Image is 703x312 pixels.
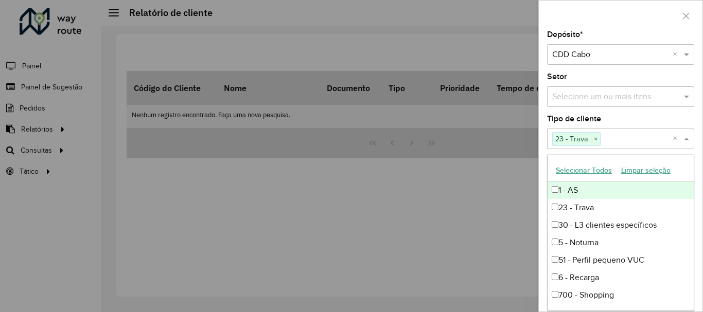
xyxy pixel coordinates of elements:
label: Setor [547,70,567,83]
ng-dropdown-panel: Options list [547,154,694,311]
span: 23 - Trava [553,133,591,145]
span: Clear all [673,133,681,145]
span: × [591,133,600,145]
div: 51 - Perfil pequeno VUC [548,251,694,269]
div: 700 - Shopping [548,286,694,304]
label: Tipo de cliente [547,113,601,125]
label: Depósito [547,28,583,41]
span: Clear all [673,48,681,61]
button: Limpar seleção [617,162,675,178]
div: 23 - Trava [548,199,694,216]
div: 5 - Noturna [548,234,694,251]
button: Selecionar Todos [551,162,617,178]
div: 6 - Recarga [548,269,694,286]
div: 30 - L3 clientes específicos [548,216,694,234]
div: 1 - AS [548,181,694,199]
